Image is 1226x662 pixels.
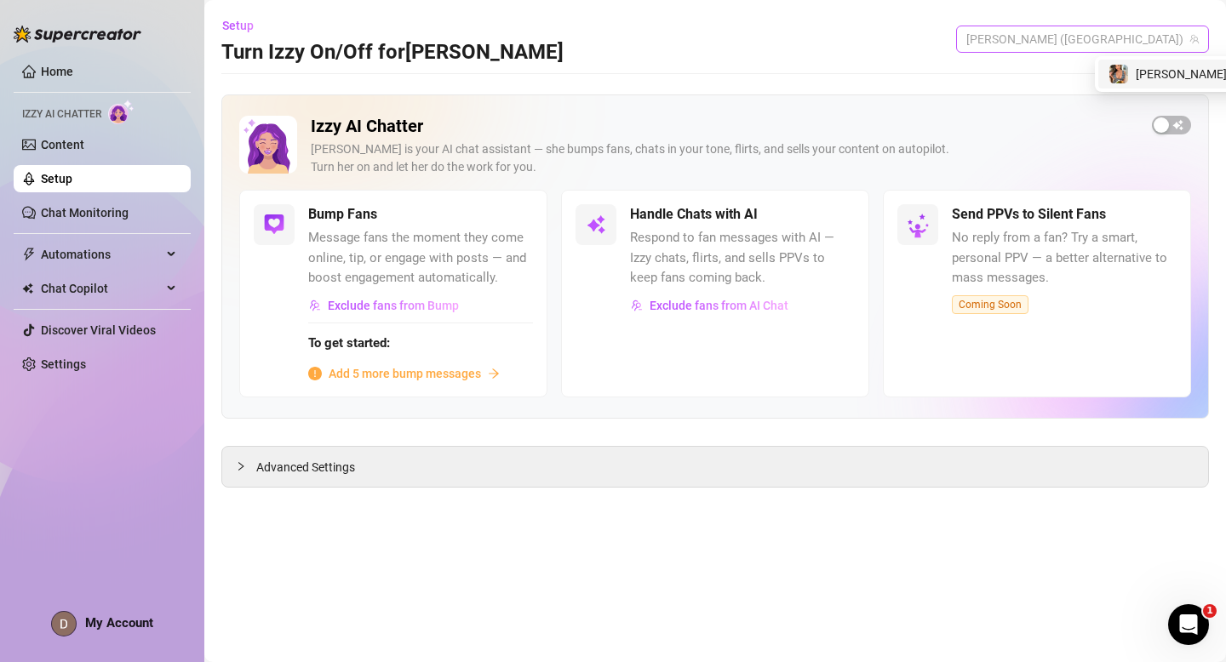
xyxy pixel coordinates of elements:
img: ACg8ocJCotBi0pvtxZ3nF4oSyi_vljfm4I8UANH3dzW_95Be_IOL-A=s96-c [52,612,76,636]
img: svg%3e [586,214,606,235]
span: Izzy AI Chatter [22,106,101,123]
button: Exclude fans from AI Chat [630,292,789,319]
button: Exclude fans from Bump [308,292,460,319]
h3: Turn Izzy On/Off for [PERSON_NAME] [221,39,564,66]
div: collapsed [236,457,256,476]
span: info-circle [308,367,322,380]
a: Home [41,65,73,78]
a: Content [41,138,84,151]
a: Setup [41,172,72,185]
img: svg%3e [264,214,284,235]
span: 1 [1203,604,1217,618]
span: team [1189,34,1200,44]
h5: Handle Chats with AI [630,204,758,225]
span: arrow-right [488,368,500,380]
img: svg%3e [631,300,643,311]
img: Linda [1109,65,1128,83]
span: Exclude fans from Bump [328,299,459,312]
button: Setup [221,12,267,39]
h2: Izzy AI Chatter [311,116,1138,137]
strong: To get started: [308,335,390,351]
a: Settings [41,357,86,371]
span: Advanced Settings [256,458,355,477]
img: AI Chatter [108,100,135,124]
span: Message fans the moment they come online, tip, or engage with posts — and boost engagement automa... [308,228,533,288]
img: silent-fans-ppv-o-N6Mmdf.svg [907,214,934,241]
a: Chat Monitoring [41,206,129,220]
span: My Account [85,615,153,631]
span: Automations [41,241,162,268]
h5: Bump Fans [308,204,377,225]
img: Chat Copilot [22,282,33,294]
span: Coming Soon [952,295,1028,314]
img: logo-BBDzfeDw.svg [14,26,141,43]
h5: Send PPVs to Silent Fans [952,204,1106,225]
span: Linda (lindavo) [966,26,1199,52]
a: Discover Viral Videos [41,323,156,337]
img: svg%3e [309,300,321,311]
span: No reply from a fan? Try a smart, personal PPV — a better alternative to mass messages. [952,228,1177,288]
img: Izzy AI Chatter [239,116,297,174]
span: Add 5 more bump messages [329,364,481,383]
iframe: Intercom live chat [1168,604,1209,645]
span: collapsed [236,461,246,471]
span: thunderbolt [22,248,36,261]
div: [PERSON_NAME] is your AI chat assistant — she bumps fans, chats in your tone, flirts, and sells y... [311,140,1138,176]
span: Chat Copilot [41,275,162,302]
span: Respond to fan messages with AI — Izzy chats, flirts, and sells PPVs to keep fans coming back. [630,228,855,288]
span: Setup [222,19,254,32]
span: Exclude fans from AI Chat [650,299,788,312]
